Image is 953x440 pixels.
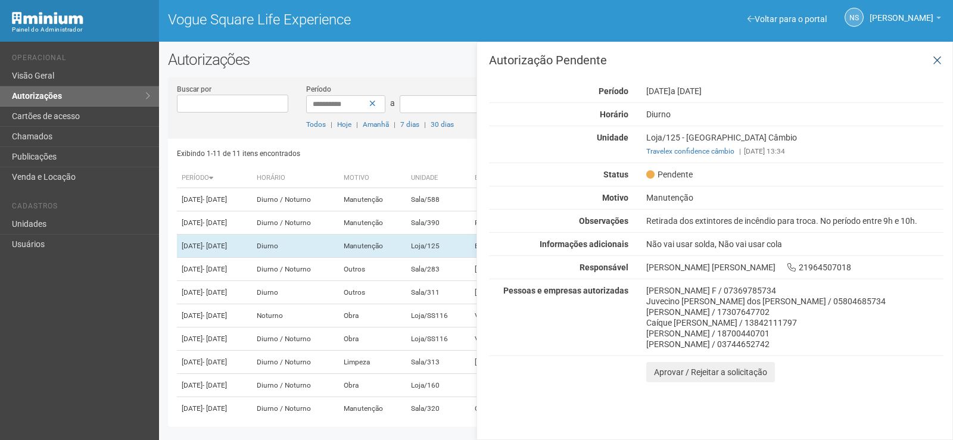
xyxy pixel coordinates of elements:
span: - [DATE] [203,404,227,413]
td: Loja/SS116 [406,327,470,351]
td: Diurno [252,235,340,258]
td: Obra [339,304,406,327]
td: Sala/283 [406,258,470,281]
img: Minium [12,12,83,24]
td: [DATE] [177,397,252,420]
td: [DATE] [177,351,252,374]
td: [DATE] [177,258,252,281]
td: Manutenção [339,211,406,235]
th: Motivo [339,168,406,188]
a: 30 dias [431,120,454,129]
span: | [331,120,332,129]
span: Pendente [646,169,693,180]
label: Período [306,84,331,95]
td: Outros [339,281,406,304]
td: [DATE] [177,211,252,235]
td: Manutenção [339,188,406,211]
td: Manutenção [339,235,406,258]
td: [DATE] [177,235,252,258]
span: - [DATE] [203,358,227,366]
th: Unidade [406,168,470,188]
div: Exibindo 1-11 de 11 itens encontrados [177,145,556,163]
td: Diurno / Noturno [252,327,340,351]
a: Todos [306,120,326,129]
strong: Responsável [580,263,628,272]
td: Sala/311 [406,281,470,304]
li: Operacional [12,54,150,66]
span: - [DATE] [203,381,227,389]
strong: Informações adicionais [540,239,628,249]
div: [PERSON_NAME] / 17307647702 [646,307,943,317]
div: [PERSON_NAME] / 18700440701 [646,328,943,339]
td: Sala/390 [406,211,470,235]
div: [DATE] [637,86,952,96]
strong: Período [599,86,628,96]
div: Juvecino [PERSON_NAME] dos [PERSON_NAME] / 05804685734 [646,296,943,307]
div: Caíque [PERSON_NAME] / 13842111797 [646,317,943,328]
div: [DATE] 13:34 [646,146,943,157]
span: - [DATE] [203,311,227,320]
td: Sala/588 [406,188,470,211]
td: VYDIA STUDIO [470,327,697,351]
a: Voltar para o portal [748,14,827,24]
td: Noturno [252,304,340,327]
strong: Horário [600,110,628,119]
td: Diurno / Noturno [252,374,340,397]
span: Nicolle Silva [870,2,933,23]
td: [PERSON_NAME] [470,258,697,281]
span: | [739,147,741,155]
a: Hoje [337,120,351,129]
td: [DATE] [177,281,252,304]
span: - [DATE] [203,219,227,227]
td: Diurno [252,281,340,304]
a: Travelex confidence câmbio [646,147,734,155]
td: [DATE] [177,304,252,327]
a: [PERSON_NAME] [870,15,941,24]
span: a [DATE] [671,86,702,96]
td: Diurno / Noturno [252,211,340,235]
strong: Unidade [597,133,628,142]
td: Diurno / Noturno [252,258,340,281]
div: [PERSON_NAME] F / 07369785734 [646,285,943,296]
span: - [DATE] [203,195,227,204]
span: - [DATE] [203,265,227,273]
td: Clínica [PERSON_NAME] - Dermatologia Avançada [470,397,697,420]
strong: Pessoas e empresas autorizadas [503,286,628,295]
td: Diurno / Noturno [252,188,340,211]
td: [DATE] [177,327,252,351]
h3: Autorização Pendente [489,54,943,66]
td: [DATE] [177,374,252,397]
span: | [356,120,358,129]
li: Cadastros [12,202,150,214]
span: | [424,120,426,129]
div: Painel do Administrador [12,24,150,35]
div: [PERSON_NAME] / 03744652742 [646,339,943,349]
th: Empresa [470,168,697,188]
td: Obra [339,374,406,397]
div: Loja/125 - [GEOGRAPHIC_DATA] Câmbio [637,132,952,157]
span: - [DATE] [203,242,227,250]
td: Diurno / Noturno [252,397,340,420]
th: Período [177,168,252,188]
a: Amanhã [363,120,389,129]
div: [PERSON_NAME] [PERSON_NAME] 21964507018 [637,262,952,273]
td: Diurno / Noturno [252,351,340,374]
strong: Observações [579,216,628,226]
label: Buscar por [177,84,211,95]
td: Sala/320 [406,397,470,420]
span: - [DATE] [203,288,227,297]
div: Diurno [637,109,952,120]
div: Retirada dos extintores de incêndio para troca. No período entre 9h e 10h. [637,216,952,226]
th: Horário [252,168,340,188]
button: Aprovar / Rejeitar a solicitação [646,362,775,382]
td: VYDIA STUDIO [470,304,697,327]
strong: Motivo [602,193,628,202]
td: [PERSON_NAME] [470,351,697,374]
h1: Vogue Square Life Experience [168,12,547,27]
td: Loja/SS116 [406,304,470,327]
td: Sala/313 [406,351,470,374]
span: a [390,98,395,108]
td: [PERSON_NAME] e [PERSON_NAME] [470,281,697,304]
span: | [394,120,395,129]
strong: Status [603,170,628,179]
